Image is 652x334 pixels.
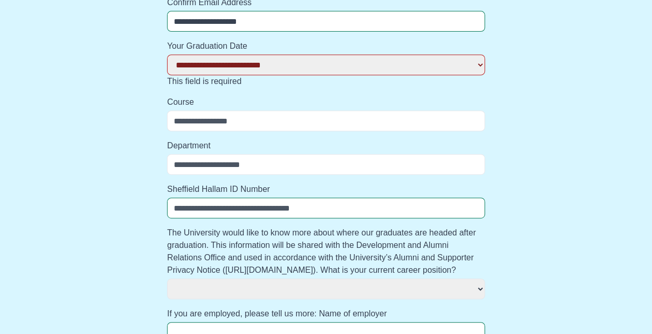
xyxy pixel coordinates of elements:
[167,140,485,152] label: Department
[167,40,485,52] label: Your Graduation Date
[167,183,485,196] label: Sheffield Hallam ID Number
[167,96,485,108] label: Course
[167,227,485,276] label: The University would like to know more about where our graduates are headed after graduation. Thi...
[167,308,485,320] label: If you are employed, please tell us more: Name of employer
[167,77,241,86] span: This field is required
